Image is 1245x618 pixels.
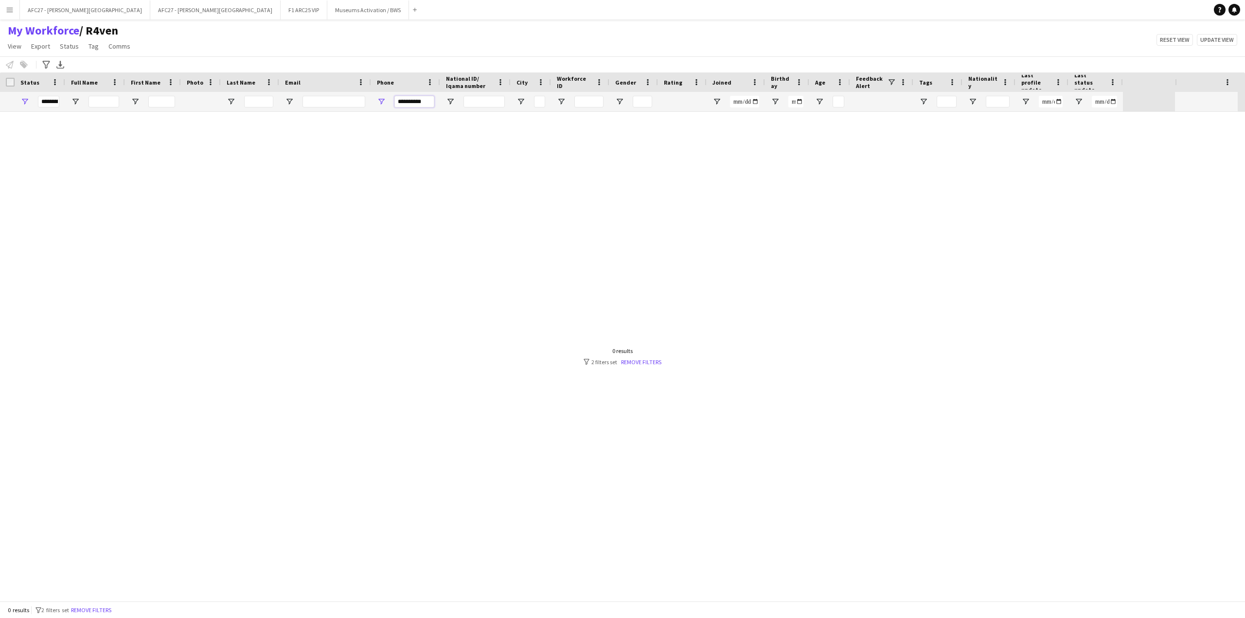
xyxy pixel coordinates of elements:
[327,0,409,19] button: Museums Activation / BWS
[1021,97,1030,106] button: Open Filter Menu
[8,42,21,51] span: View
[1074,71,1105,93] span: Last status update
[227,97,235,106] button: Open Filter Menu
[1074,97,1083,106] button: Open Filter Menu
[557,75,592,89] span: Workforce ID
[534,96,545,107] input: City Filter Input
[1021,71,1051,93] span: Last profile update
[4,40,25,53] a: View
[937,96,957,107] input: Tags Filter Input
[712,79,731,86] span: Joined
[227,79,255,86] span: Last Name
[69,605,113,616] button: Remove filters
[105,40,134,53] a: Comms
[621,358,661,366] a: Remove filters
[584,347,661,354] div: 0 results
[815,97,824,106] button: Open Filter Menu
[516,79,528,86] span: City
[919,97,928,106] button: Open Filter Menu
[919,79,932,86] span: Tags
[131,79,160,86] span: First Name
[1039,96,1063,107] input: Last profile update Filter Input
[148,96,175,107] input: First Name Filter Input
[281,0,327,19] button: F1 ARC25 VIP
[285,79,301,86] span: Email
[54,59,66,71] app-action-btn: Export XLSX
[41,606,69,614] span: 2 filters set
[1092,96,1117,107] input: Last status update Filter Input
[788,96,803,107] input: Birthday Filter Input
[6,78,15,87] input: Column with Header Selection
[446,97,455,106] button: Open Filter Menu
[968,75,998,89] span: Nationality
[833,96,844,107] input: Age Filter Input
[557,97,566,106] button: Open Filter Menu
[815,79,825,86] span: Age
[771,75,792,89] span: Birthday
[584,358,661,366] div: 2 filters set
[394,96,434,107] input: Phone Filter Input
[615,97,624,106] button: Open Filter Menu
[20,0,150,19] button: AFC27 - [PERSON_NAME][GEOGRAPHIC_DATA]
[150,0,281,19] button: AFC27 - [PERSON_NAME][GEOGRAPHIC_DATA]
[71,97,80,106] button: Open Filter Menu
[986,96,1010,107] input: Nationality Filter Input
[79,23,118,38] span: R4ven
[108,42,130,51] span: Comms
[516,97,525,106] button: Open Filter Menu
[730,96,759,107] input: Joined Filter Input
[1156,34,1193,46] button: Reset view
[633,96,652,107] input: Gender Filter Input
[244,96,273,107] input: Last Name Filter Input
[20,79,39,86] span: Status
[85,40,103,53] a: Tag
[20,97,29,106] button: Open Filter Menu
[712,97,721,106] button: Open Filter Menu
[302,96,365,107] input: Email Filter Input
[40,59,52,71] app-action-btn: Advanced filters
[187,79,203,86] span: Photo
[446,75,493,89] span: National ID/ Iqama number
[71,79,98,86] span: Full Name
[31,42,50,51] span: Export
[89,96,119,107] input: Full Name Filter Input
[615,79,636,86] span: Gender
[131,97,140,106] button: Open Filter Menu
[89,42,99,51] span: Tag
[56,40,83,53] a: Status
[377,79,394,86] span: Phone
[27,40,54,53] a: Export
[1197,34,1237,46] button: Update view
[771,97,780,106] button: Open Filter Menu
[377,97,386,106] button: Open Filter Menu
[664,79,682,86] span: Rating
[60,42,79,51] span: Status
[574,96,604,107] input: Workforce ID Filter Input
[8,23,79,38] a: My Workforce
[285,97,294,106] button: Open Filter Menu
[968,97,977,106] button: Open Filter Menu
[463,96,505,107] input: National ID/ Iqama number Filter Input
[856,75,887,89] span: Feedback Alert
